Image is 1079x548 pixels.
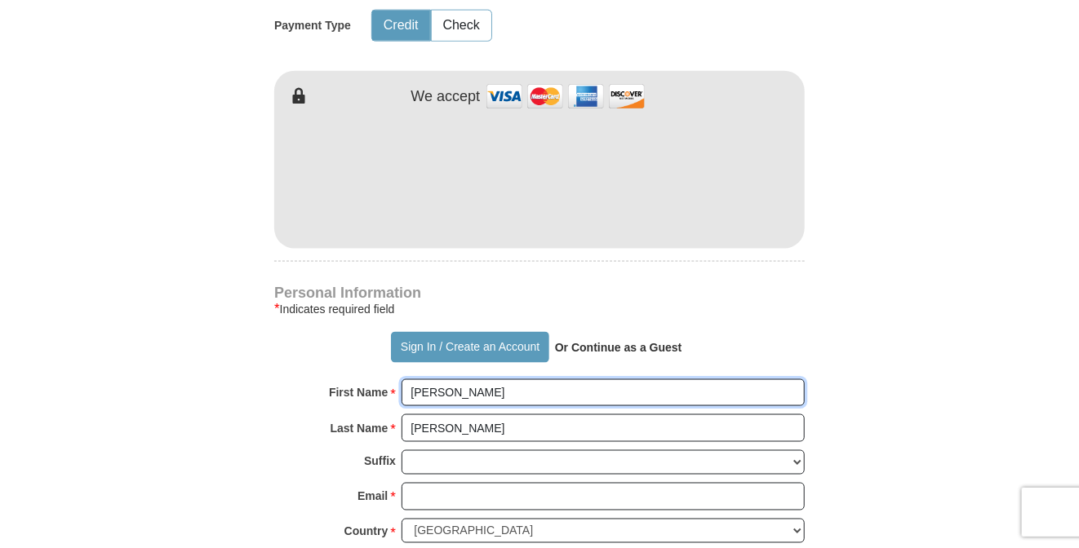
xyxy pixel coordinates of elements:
button: Sign In / Create an Account [391,332,548,363]
strong: Country [344,520,389,543]
h4: Personal Information [274,286,805,299]
strong: Suffix [364,450,396,473]
div: Indicates required field [274,299,805,319]
h4: We accept [411,88,481,106]
button: Check [432,11,491,41]
button: Credit [372,11,430,41]
strong: Last Name [331,417,389,440]
img: credit cards accepted [484,79,647,114]
strong: Email [357,485,388,508]
strong: First Name [329,381,388,404]
strong: Or Continue as a Guest [555,341,682,354]
h5: Payment Type [274,19,351,33]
